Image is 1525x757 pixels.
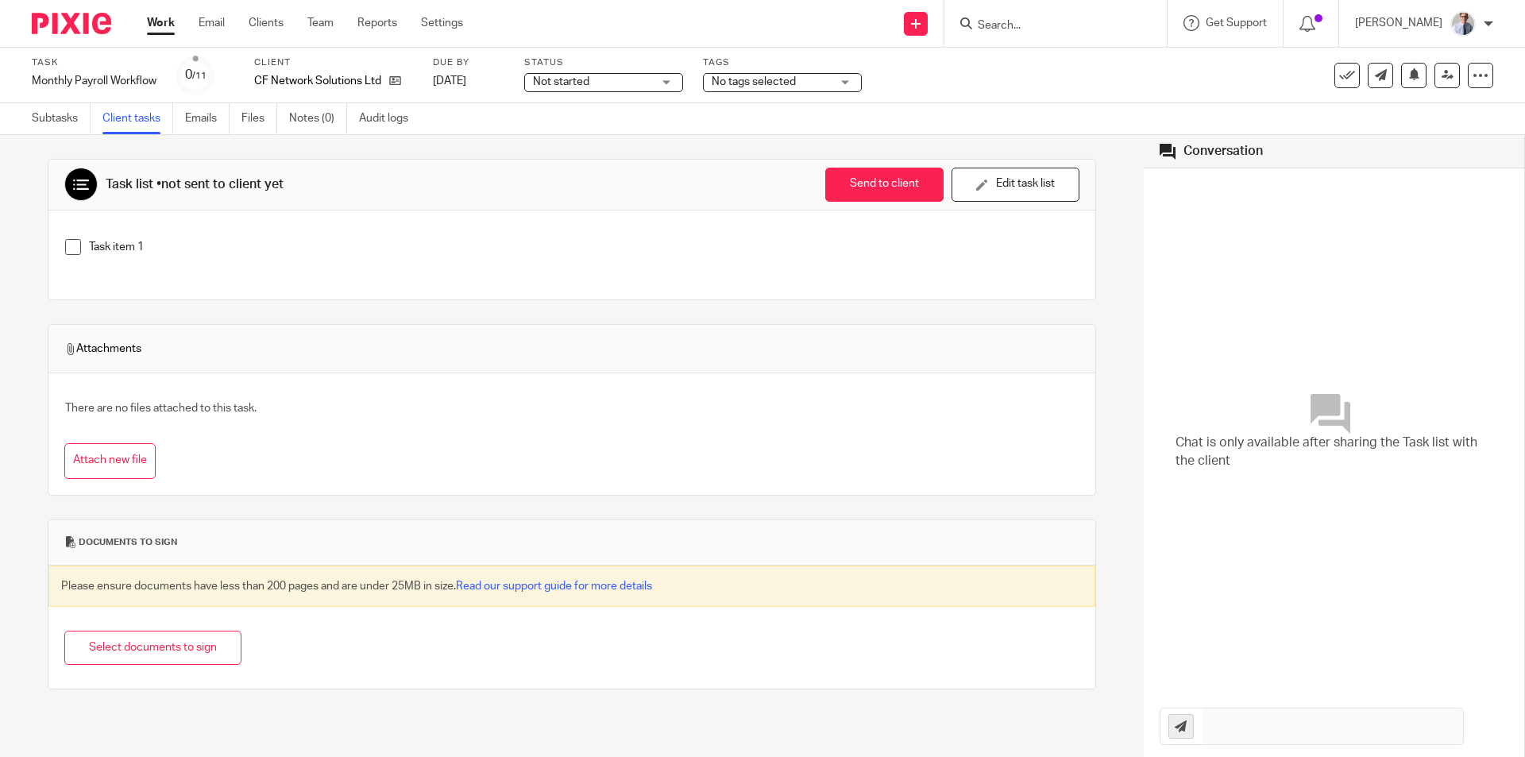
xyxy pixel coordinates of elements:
img: IMG_9924.jpg [1450,11,1476,37]
a: Notes (0) [289,103,347,134]
p: Task item 1 [89,239,1079,255]
a: Emails [185,103,230,134]
a: Audit logs [359,103,420,134]
label: Task [32,56,156,69]
a: Email [199,15,225,31]
label: Tags [703,56,862,69]
p: [PERSON_NAME] [1355,15,1442,31]
div: Please ensure documents have less than 200 pages and are under 25MB in size. [48,566,1095,607]
button: Edit task list [952,168,1079,202]
span: not sent to client yet [161,178,284,191]
p: CF Network Solutions Ltd [254,73,381,89]
span: Get Support [1206,17,1267,29]
button: Select documents to sign [64,631,241,665]
label: Status [524,56,683,69]
a: Team [307,15,334,31]
small: /11 [192,71,207,80]
a: Settings [421,15,463,31]
input: Search [976,19,1119,33]
a: Work [147,15,175,31]
span: No tags selected [712,76,796,87]
button: Send to client [825,168,944,202]
img: Pixie [32,13,111,34]
a: Subtasks [32,103,91,134]
a: Files [241,103,277,134]
span: [DATE] [433,75,466,87]
label: Client [254,56,413,69]
a: Clients [249,15,284,31]
span: Not started [533,76,589,87]
a: Read our support guide for more details [456,581,652,592]
span: There are no files attached to this task. [65,403,257,414]
div: Task list • [106,176,284,193]
div: Monthly Payroll Workflow [32,73,156,89]
span: Chat is only available after sharing the Task list with the client [1176,434,1492,471]
label: Due by [433,56,504,69]
div: Conversation [1183,143,1263,160]
span: Attachments [64,341,141,357]
span: Documents to sign [79,536,177,549]
a: Reports [357,15,397,31]
a: Client tasks [102,103,173,134]
button: Attach new file [64,443,156,479]
div: 0 [185,66,207,84]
